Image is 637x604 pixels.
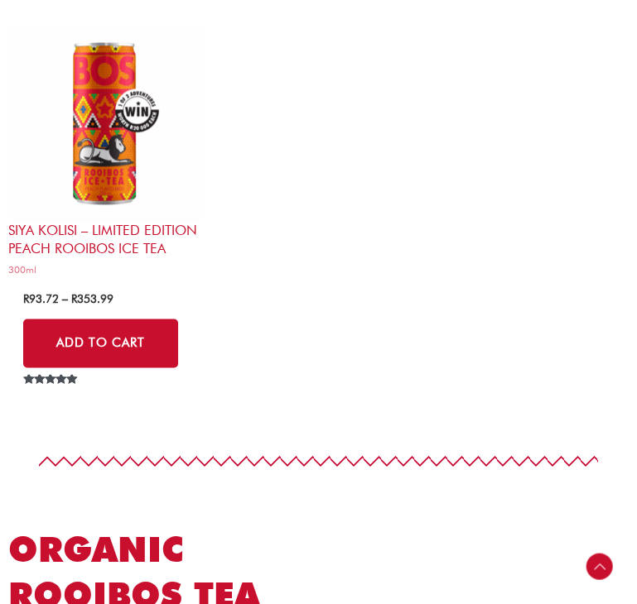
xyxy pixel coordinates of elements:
h2: Siya Kolisi – Limited Edition Peach Rooibos Ice Tea [8,222,204,257]
a: Siya Kolisi – Limited Edition Peach Rooibos Ice Tea300ml [8,26,204,282]
img: peach rooibos ice tea [8,26,204,222]
span: Rated out of 5 [23,374,80,422]
bdi: 353.99 [71,292,113,305]
span: 300ml [8,264,204,276]
bdi: 93.72 [23,292,59,305]
span: R [23,292,29,305]
span: – [62,292,68,305]
span: R [71,292,77,305]
a: Select options for “Siya Kolisi - Limited Edition Peach Rooibos Ice Tea” [23,319,178,368]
